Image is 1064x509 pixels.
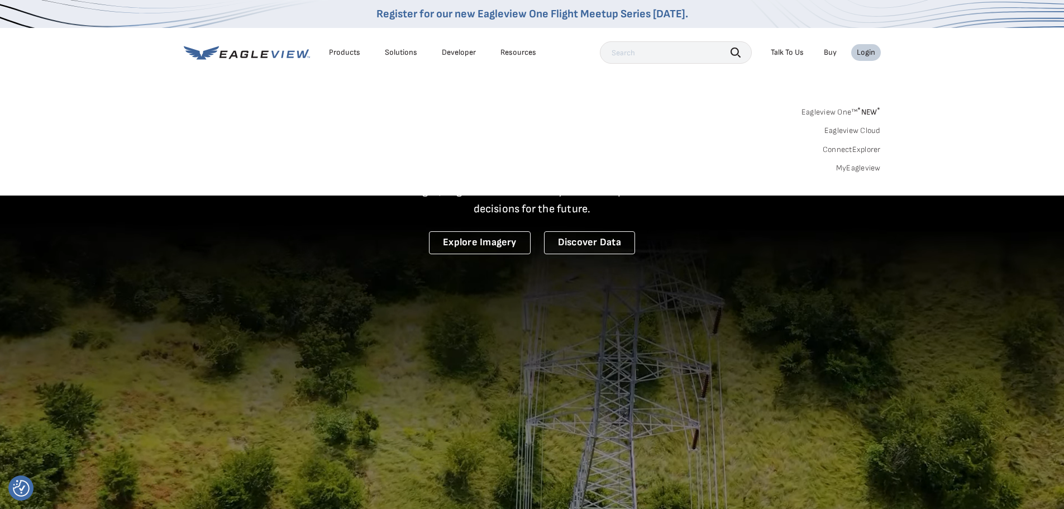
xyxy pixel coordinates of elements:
[13,480,30,497] button: Consent Preferences
[771,47,804,58] div: Talk To Us
[385,47,417,58] div: Solutions
[376,7,688,21] a: Register for our new Eagleview One Flight Meetup Series [DATE].
[836,163,881,173] a: MyEagleview
[442,47,476,58] a: Developer
[857,107,880,117] span: NEW
[857,47,875,58] div: Login
[429,231,531,254] a: Explore Imagery
[824,126,881,136] a: Eagleview Cloud
[801,104,881,117] a: Eagleview One™*NEW*
[13,480,30,497] img: Revisit consent button
[824,47,837,58] a: Buy
[329,47,360,58] div: Products
[823,145,881,155] a: ConnectExplorer
[544,231,635,254] a: Discover Data
[600,41,752,64] input: Search
[500,47,536,58] div: Resources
